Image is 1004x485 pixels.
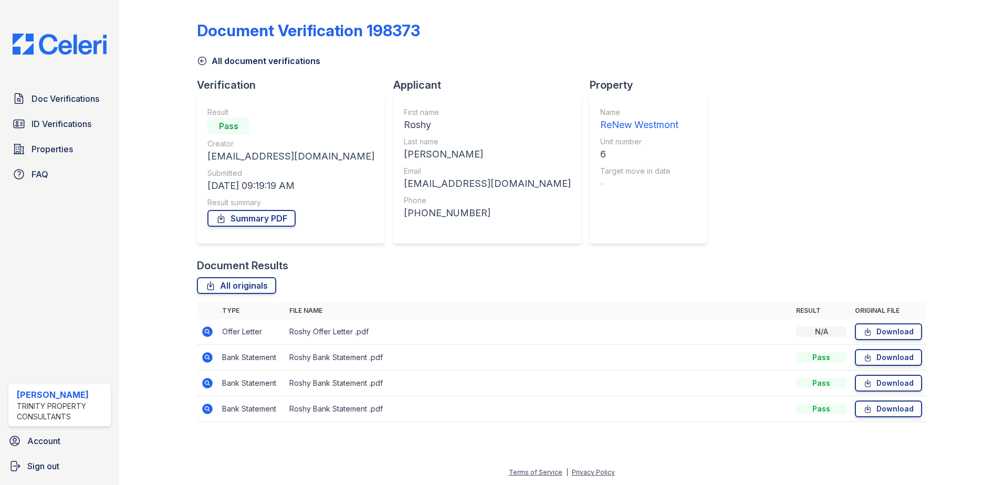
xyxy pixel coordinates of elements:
a: FAQ [8,164,111,185]
a: Doc Verifications [8,88,111,109]
div: [EMAIL_ADDRESS][DOMAIN_NAME] [207,149,374,164]
td: Roshy Bank Statement .pdf [285,371,792,396]
div: 6 [600,147,678,162]
a: Name ReNew Westmont [600,107,678,132]
span: Account [27,435,60,447]
div: [DATE] 09:19:19 AM [207,178,374,193]
div: Submitted [207,168,374,178]
span: FAQ [32,168,48,181]
div: First name [404,107,571,118]
a: ID Verifications [8,113,111,134]
a: Account [4,430,115,451]
td: Roshy Bank Statement .pdf [285,345,792,371]
div: [EMAIL_ADDRESS][DOMAIN_NAME] [404,176,571,191]
th: Result [792,302,851,319]
a: All document verifications [197,55,320,67]
div: Applicant [393,78,590,92]
span: Sign out [27,460,59,472]
a: All originals [197,277,276,294]
div: ReNew Westmont [600,118,678,132]
div: Phone [404,195,571,206]
td: Bank Statement [218,371,285,396]
img: CE_Logo_Blue-a8612792a0a2168367f1c8372b55b34899dd931a85d93a1a3d3e32e68fde9ad4.png [4,34,115,55]
div: Trinity Property Consultants [17,401,107,422]
a: Properties [8,139,111,160]
span: Doc Verifications [32,92,99,105]
div: Result summary [207,197,374,208]
div: Pass [796,404,846,414]
div: Creator [207,139,374,149]
a: Download [855,400,922,417]
a: Download [855,349,922,366]
div: Pass [796,352,846,363]
th: Type [218,302,285,319]
div: Name [600,107,678,118]
td: Roshy Bank Statement .pdf [285,396,792,422]
a: Privacy Policy [572,468,615,476]
div: Target move in date [600,166,678,176]
div: Last name [404,136,571,147]
td: Offer Letter [218,319,285,345]
th: File name [285,302,792,319]
div: Roshy [404,118,571,132]
div: Verification [197,78,393,92]
div: Document Results [197,258,288,273]
div: Document Verification 198373 [197,21,420,40]
td: Bank Statement [218,396,285,422]
a: Summary PDF [207,210,296,227]
td: Roshy Offer Letter .pdf [285,319,792,345]
div: | [566,468,568,476]
div: Property [590,78,716,92]
div: Result [207,107,374,118]
a: Terms of Service [509,468,562,476]
div: [PERSON_NAME] [404,147,571,162]
a: Sign out [4,456,115,477]
div: Email [404,166,571,176]
td: Bank Statement [218,345,285,371]
div: Pass [796,378,846,388]
span: Properties [32,143,73,155]
div: Unit number [600,136,678,147]
div: N/A [796,326,846,337]
div: - [600,176,678,191]
a: Download [855,323,922,340]
div: [PERSON_NAME] [17,388,107,401]
a: Download [855,375,922,392]
th: Original file [851,302,926,319]
span: ID Verifications [32,118,91,130]
div: [PHONE_NUMBER] [404,206,571,220]
div: Pass [207,118,249,134]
